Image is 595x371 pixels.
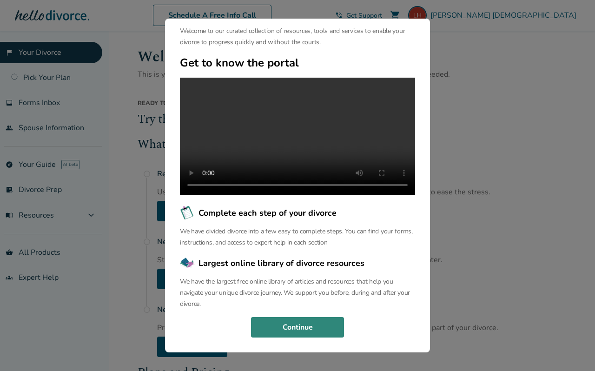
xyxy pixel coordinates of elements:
[180,256,195,271] img: Largest online library of divorce resources
[180,26,415,48] p: Welcome to our curated collection of resources, tools and services to enable your divorce to prog...
[180,205,195,220] img: Complete each step of your divorce
[549,326,595,371] iframe: Chat Widget
[198,257,364,269] span: Largest online library of divorce resources
[198,207,337,219] span: Complete each step of your divorce
[180,226,415,248] p: We have divided divorce into a few easy to complete steps. You can find your forms, instructions,...
[251,317,344,338] button: Continue
[180,55,415,70] h2: Get to know the portal
[180,276,415,310] p: We have the largest free online library of articles and resources that help you navigate your uni...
